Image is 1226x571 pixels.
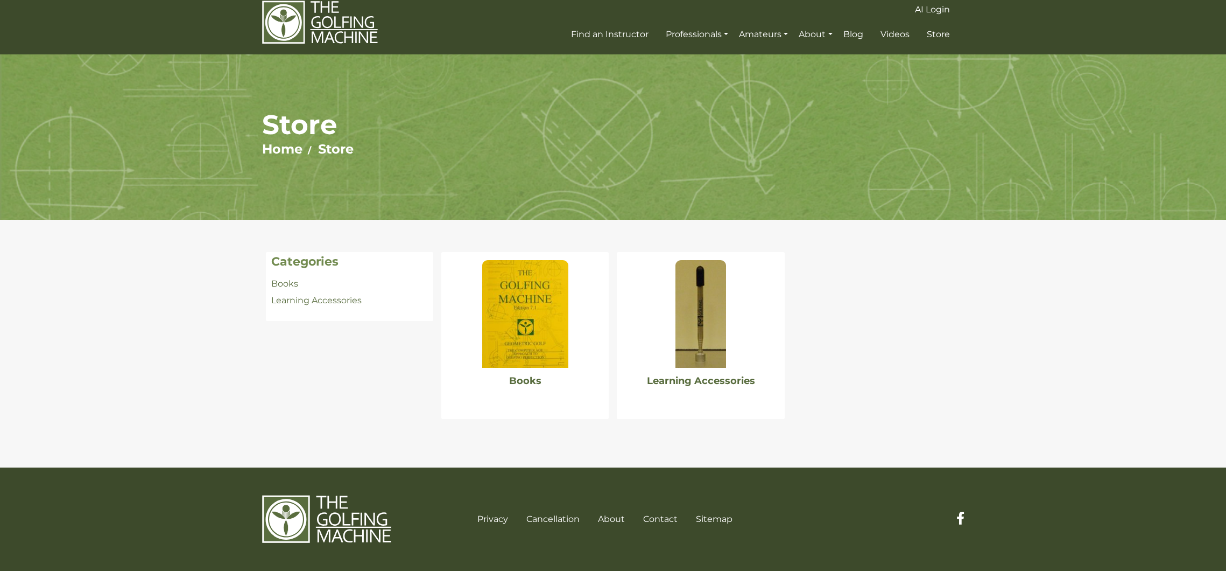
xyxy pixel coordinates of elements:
span: Blog [843,29,863,39]
h4: Categories [271,255,428,269]
a: Books [509,375,541,387]
a: Amateurs [736,25,791,44]
span: Store [927,29,950,39]
a: Store [924,25,953,44]
a: Videos [878,25,912,44]
a: Blog [841,25,866,44]
span: Find an Instructor [571,29,649,39]
a: Learning Accessories [271,295,362,305]
a: Store [318,141,354,157]
a: Sitemap [696,514,732,524]
a: Cancellation [526,514,580,524]
a: Find an Instructor [568,25,651,44]
span: Videos [880,29,910,39]
a: Learning Accessories [647,375,755,387]
a: Books [271,278,298,289]
a: Home [262,141,302,157]
a: Privacy [477,514,508,524]
a: About [796,25,835,44]
a: Contact [643,514,678,524]
h1: Store [262,108,964,141]
a: Professionals [663,25,731,44]
span: AI Login [915,4,950,15]
a: About [598,514,625,524]
img: The Golfing Machine [262,495,391,544]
